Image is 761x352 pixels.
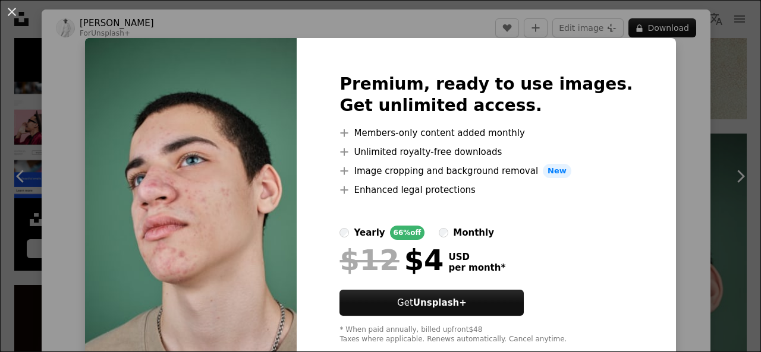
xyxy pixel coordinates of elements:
li: Members-only content added monthly [339,126,633,140]
div: monthly [453,226,494,240]
strong: Unsplash+ [413,297,467,308]
div: * When paid annually, billed upfront $48 Taxes where applicable. Renews automatically. Cancel any... [339,325,633,344]
div: $4 [339,245,444,275]
span: $12 [339,245,399,275]
li: Image cropping and background removal [339,164,633,178]
span: USD [448,252,505,262]
h2: Premium, ready to use images. Get unlimited access. [339,74,633,116]
li: Enhanced legal protections [339,183,633,197]
div: yearly [354,226,385,240]
span: per month * [448,262,505,273]
span: New [543,164,571,178]
button: GetUnsplash+ [339,290,524,316]
li: Unlimited royalty-free downloads [339,145,633,159]
input: yearly66%off [339,228,349,237]
input: monthly [439,228,448,237]
div: 66% off [390,226,425,240]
